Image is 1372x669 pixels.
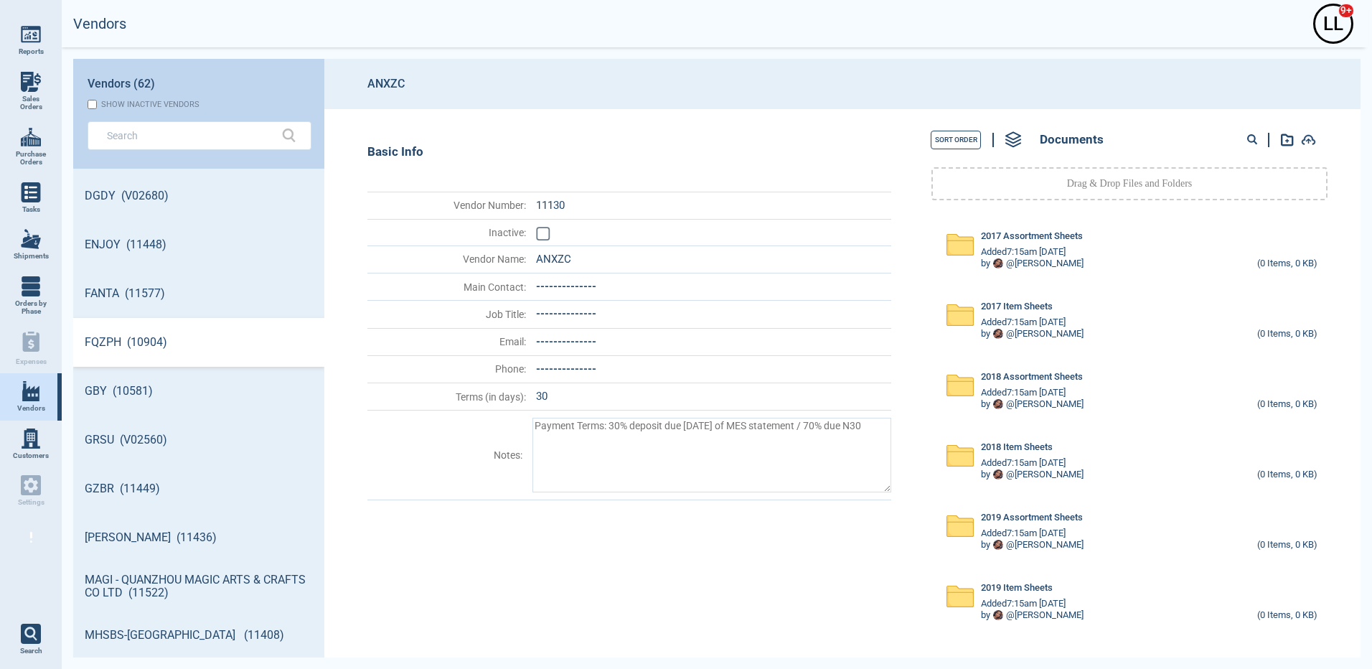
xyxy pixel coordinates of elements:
[73,562,324,611] a: MAGI - QUANZHOU MAGIC ARTS & CRAFTS CO LTD (11522)
[369,227,526,238] span: Inactive :
[536,362,596,375] span: --------------
[981,528,1066,539] span: Added 7:15am [DATE]
[981,317,1066,328] span: Added 7:15am [DATE]
[369,200,526,211] span: Vendor Number :
[1257,399,1317,411] div: (0 Items, 0 KB)
[369,449,522,461] span: Notes :
[536,390,548,403] span: 30
[993,399,1003,409] img: Avatar
[369,363,526,375] span: Phone :
[981,399,1084,410] div: by @ [PERSON_NAME]
[369,391,526,403] span: Terms (in days) :
[14,252,49,261] span: Shipments
[1257,329,1317,340] div: (0 Items, 0 KB)
[101,100,199,109] div: Show inactive vendors
[22,205,40,214] span: Tasks
[993,258,1003,268] img: Avatar
[981,599,1066,609] span: Added 7:15am [DATE]
[1338,4,1354,18] span: 9+
[981,610,1084,621] div: by @ [PERSON_NAME]
[21,72,41,92] img: menu_icon
[1257,540,1317,551] div: (0 Items, 0 KB)
[11,95,50,111] span: Sales Orders
[73,416,324,464] a: GRSU (V02560)
[21,182,41,202] img: menu_icon
[21,229,41,249] img: menu_icon
[1257,469,1317,481] div: (0 Items, 0 KB)
[1281,134,1294,146] img: add-document
[993,610,1003,620] img: Avatar
[536,253,571,266] span: ANXZC
[993,469,1003,479] img: Avatar
[981,458,1066,469] span: Added 7:15am [DATE]
[20,647,42,655] span: Search
[981,583,1053,594] span: 2019 Item Sheets
[1301,134,1316,146] img: add-document
[367,145,891,159] div: Basic Info
[1315,6,1351,42] div: L L
[21,127,41,147] img: menu_icon
[17,404,45,413] span: Vendors
[73,169,324,658] div: grid
[981,540,1084,551] div: by @ [PERSON_NAME]
[993,540,1003,550] img: Avatar
[981,258,1084,269] div: by @ [PERSON_NAME]
[73,220,324,269] a: ENJOY (11448)
[532,418,891,492] textarea: Payment Terms: 30% deposit due [DATE] of MES statement / 70% due N30
[981,442,1053,453] span: 2018 Item Sheets
[88,78,155,90] span: Vendors (62)
[981,231,1083,242] span: 2017 Assortment Sheets
[1257,258,1317,270] div: (0 Items, 0 KB)
[73,513,324,562] a: [PERSON_NAME] (11436)
[107,125,271,146] input: Search
[1067,177,1193,191] p: Drag & Drop Files and Folders
[11,299,50,316] span: Orders by Phase
[73,464,324,513] a: GZBR (11449)
[981,388,1066,398] span: Added 7:15am [DATE]
[73,367,324,416] a: GBY (10581)
[19,47,44,56] span: Reports
[73,318,324,367] a: FQZPH (10904)
[21,24,41,45] img: menu_icon
[13,452,49,460] span: Customers
[981,247,1066,258] span: Added 7:15am [DATE]
[1040,133,1104,147] span: Documents
[369,281,526,293] span: Main Contact :
[21,276,41,296] img: menu_icon
[981,301,1053,312] span: 2017 Item Sheets
[981,329,1084,340] div: by @ [PERSON_NAME]
[981,469,1084,480] div: by @ [PERSON_NAME]
[536,307,596,320] span: --------------
[536,199,565,212] span: 11130
[324,59,1361,109] header: ANXZC
[536,335,596,348] span: --------------
[993,329,1003,339] img: Avatar
[1257,610,1317,622] div: (0 Items, 0 KB)
[73,269,324,318] a: FANTA (11577)
[369,336,526,347] span: Email :
[21,429,41,449] img: menu_icon
[11,150,50,167] span: Purchase Orders
[981,513,1083,523] span: 2019 Assortment Sheets
[73,611,324,660] a: MHSBS-[GEOGRAPHIC_DATA] (11408)
[931,131,981,149] button: Sort Order
[369,309,526,320] span: Job Title :
[73,16,126,32] h2: Vendors
[981,372,1083,383] span: 2018 Assortment Sheets
[21,381,41,401] img: menu_icon
[73,172,324,220] a: DGDY (V02680)
[369,253,526,265] span: Vendor Name :
[536,280,596,293] span: --------------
